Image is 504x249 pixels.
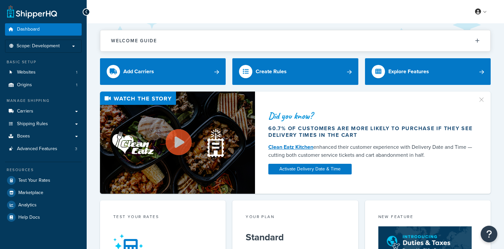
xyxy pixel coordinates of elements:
span: Websites [17,70,36,75]
img: Video thumbnail [100,92,255,194]
a: Advanced Features3 [5,143,82,155]
h5: Standard [246,232,345,243]
span: Test Your Rates [18,178,50,183]
span: Dashboard [17,27,40,32]
span: Marketplace [18,190,43,196]
div: Create Rules [256,67,287,76]
a: Create Rules [232,58,358,85]
li: Origins [5,79,82,91]
a: Explore Features [365,58,491,85]
div: New Feature [378,214,477,221]
a: Add Carriers [100,58,226,85]
a: Help Docs [5,211,82,223]
h2: Welcome Guide [111,38,157,43]
li: Websites [5,66,82,79]
a: Shipping Rules [5,118,82,130]
div: Basic Setup [5,59,82,65]
li: Advanced Features [5,143,82,155]
a: Marketplace [5,187,82,199]
span: Boxes [17,133,30,139]
a: Origins1 [5,79,82,91]
span: Carriers [17,109,33,114]
div: Explore Features [388,67,429,76]
a: Activate Delivery Date & Time [268,164,352,174]
a: Websites1 [5,66,82,79]
span: Advanced Features [17,146,57,152]
a: Clean Eatz Kitchen [268,143,313,151]
a: Boxes [5,130,82,142]
span: 1 [76,70,77,75]
span: Shipping Rules [17,121,48,127]
span: Analytics [18,202,37,208]
div: enhanced their customer experience with Delivery Date and Time — cutting both customer service ti... [268,143,473,159]
button: Open Resource Center [481,226,497,242]
span: Help Docs [18,215,40,220]
span: Origins [17,82,32,88]
span: Scope: Development [17,43,60,49]
span: 3 [75,146,77,152]
div: Resources [5,167,82,173]
div: Did you know? [268,111,473,121]
div: Your Plan [246,214,345,221]
a: Analytics [5,199,82,211]
button: Welcome Guide [100,30,490,51]
a: Test Your Rates [5,174,82,186]
div: Manage Shipping [5,98,82,104]
div: Test your rates [113,214,212,221]
div: 60.7% of customers are more likely to purchase if they see delivery times in the cart [268,125,473,138]
a: Carriers [5,105,82,118]
div: Add Carriers [123,67,154,76]
span: 1 [76,82,77,88]
a: Dashboard [5,23,82,36]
